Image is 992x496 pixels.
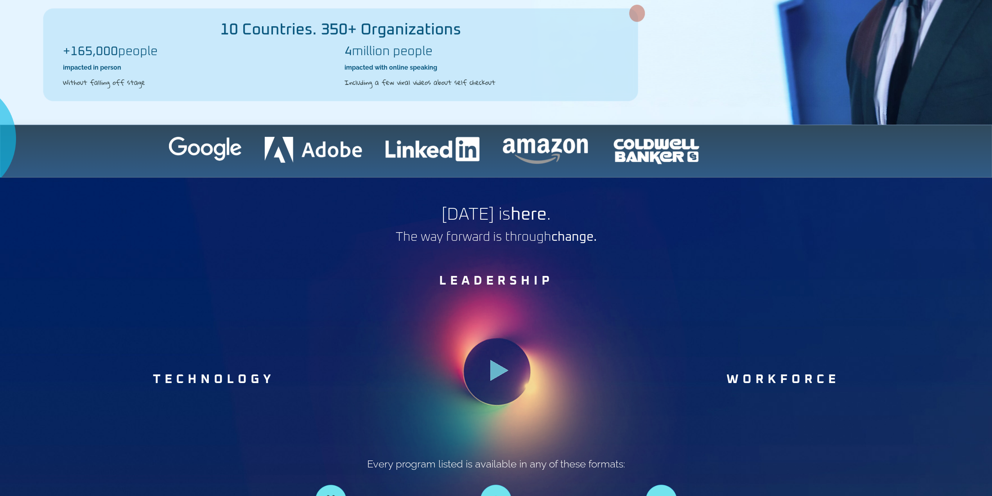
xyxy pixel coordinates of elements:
h2: people [63,45,337,58]
a: TECHNOLOGY [153,373,275,386]
h2: impacted with online speaking [344,63,618,72]
b: 4 [344,45,352,58]
b: here [511,206,547,223]
a: WORKFORCE [726,373,839,386]
b: +165,000 [63,45,118,58]
h2: 10 Countries. 350+ Organizations [43,22,638,38]
h2: Without falling off stage [63,77,337,88]
h2: million people [344,45,618,58]
a: LEADERSHIP [439,275,553,287]
b: change. [551,231,597,244]
h2: Every program listed is available in any of these formats: [4,459,988,469]
h2: Including a few viral videos about self checkout [344,77,618,88]
h2: impacted in person [63,63,337,72]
